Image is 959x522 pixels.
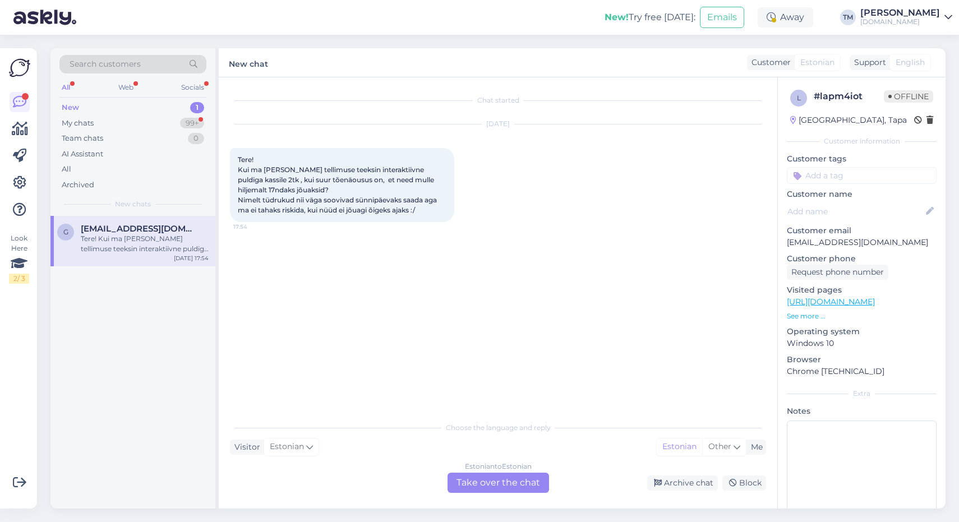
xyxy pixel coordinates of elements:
input: Add name [787,205,924,218]
div: [PERSON_NAME] [860,8,940,17]
p: Visited pages [787,284,937,296]
p: Windows 10 [787,338,937,349]
div: New [62,102,79,113]
div: Try free [DATE]: [605,11,695,24]
a: [PERSON_NAME][DOMAIN_NAME] [860,8,952,26]
div: Customer information [787,136,937,146]
div: Customer [747,57,791,68]
p: Browser [787,354,937,366]
p: Operating system [787,326,937,338]
div: [DOMAIN_NAME] [860,17,940,26]
p: Notes [787,405,937,417]
div: Team chats [62,133,103,144]
div: Archive chat [647,475,718,491]
p: Chrome [TECHNICAL_ID] [787,366,937,377]
a: [URL][DOMAIN_NAME] [787,297,875,307]
p: Customer tags [787,153,937,165]
div: Estonian [657,438,702,455]
button: Emails [700,7,744,28]
span: Search customers [70,58,141,70]
span: Estonian [800,57,834,68]
div: Look Here [9,233,29,284]
div: My chats [62,118,94,129]
div: # lapm4iot [814,90,884,103]
input: Add a tag [787,167,937,184]
img: Askly Logo [9,57,30,78]
div: Web [116,80,136,95]
span: greete1999@gmail.com [81,224,197,234]
div: 1 [190,102,204,113]
div: Block [722,475,766,491]
div: Away [758,7,813,27]
span: Estonian [270,441,304,453]
p: See more ... [787,311,937,321]
div: TM [840,10,856,25]
div: Archived [62,179,94,191]
span: l [797,94,801,102]
div: Socials [179,80,206,95]
div: Extra [787,389,937,399]
div: Choose the language and reply [230,423,766,433]
div: Visitor [230,441,260,453]
div: [GEOGRAPHIC_DATA], Tapa [790,114,907,126]
div: Estonian to Estonian [465,461,532,472]
div: [DATE] [230,119,766,129]
div: 2 / 3 [9,274,29,284]
span: New chats [115,199,151,209]
span: Other [708,441,731,451]
div: All [62,164,71,175]
div: [DATE] 17:54 [174,254,209,262]
p: Customer phone [787,253,937,265]
div: AI Assistant [62,149,103,160]
b: New! [605,12,629,22]
span: Offline [884,90,933,103]
span: g [63,228,68,236]
span: Tere! Kui ma [PERSON_NAME] tellimuse teeksin interaktiivne puldiga kassile 2tk , kui suur tõenäou... [238,155,439,214]
div: Take over the chat [448,473,549,493]
div: 99+ [180,118,204,129]
p: Customer email [787,225,937,237]
div: Me [746,441,763,453]
div: Chat started [230,95,766,105]
p: [EMAIL_ADDRESS][DOMAIN_NAME] [787,237,937,248]
p: Customer name [787,188,937,200]
div: Tere! Kui ma [PERSON_NAME] tellimuse teeksin interaktiivne puldiga kassile 2tk , kui suur tõenäou... [81,234,209,254]
span: 17:54 [233,223,275,231]
div: All [59,80,72,95]
div: Support [850,57,886,68]
span: English [896,57,925,68]
div: 0 [188,133,204,144]
div: Request phone number [787,265,888,280]
label: New chat [229,55,268,70]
